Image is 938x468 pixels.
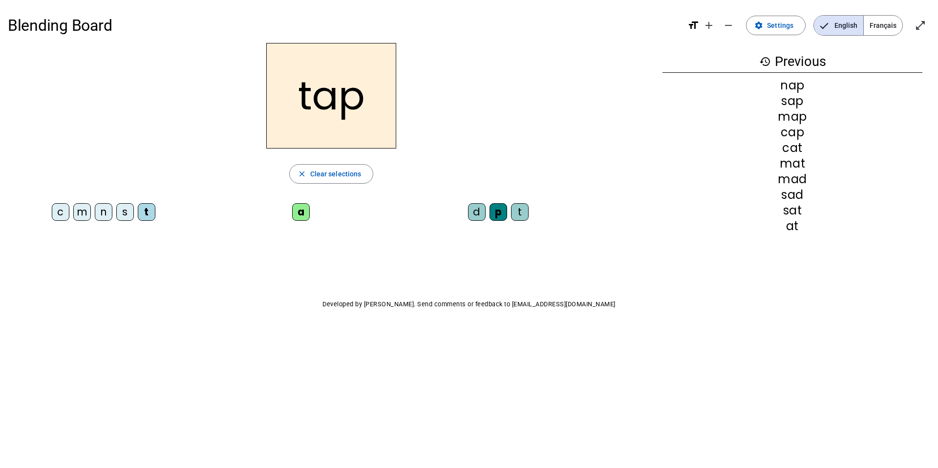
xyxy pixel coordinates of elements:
span: Français [864,16,902,35]
div: c [52,203,69,221]
button: Settings [746,16,806,35]
div: m [73,203,91,221]
mat-icon: settings [754,21,763,30]
div: sat [662,205,922,216]
div: nap [662,80,922,91]
mat-button-toggle-group: Language selection [813,15,903,36]
div: at [662,220,922,232]
span: Clear selections [310,168,362,180]
mat-icon: open_in_full [915,20,926,31]
div: t [138,203,155,221]
mat-icon: close [298,170,306,178]
div: cap [662,127,922,138]
div: cat [662,142,922,154]
div: sap [662,95,922,107]
mat-icon: history [759,56,771,67]
div: mad [662,173,922,185]
div: mat [662,158,922,170]
button: Increase font size [699,16,719,35]
div: a [292,203,310,221]
div: p [490,203,507,221]
p: Developed by [PERSON_NAME]. Send comments or feedback to [EMAIL_ADDRESS][DOMAIN_NAME] [8,298,930,310]
div: d [468,203,486,221]
mat-icon: format_size [687,20,699,31]
h3: Previous [662,51,922,73]
mat-icon: remove [723,20,734,31]
h2: tap [266,43,396,149]
h1: Blending Board [8,10,680,41]
div: s [116,203,134,221]
button: Clear selections [289,164,374,184]
div: sad [662,189,922,201]
div: n [95,203,112,221]
button: Enter full screen [911,16,930,35]
div: map [662,111,922,123]
span: English [814,16,863,35]
span: Settings [767,20,793,31]
button: Decrease font size [719,16,738,35]
mat-icon: add [703,20,715,31]
div: t [511,203,529,221]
